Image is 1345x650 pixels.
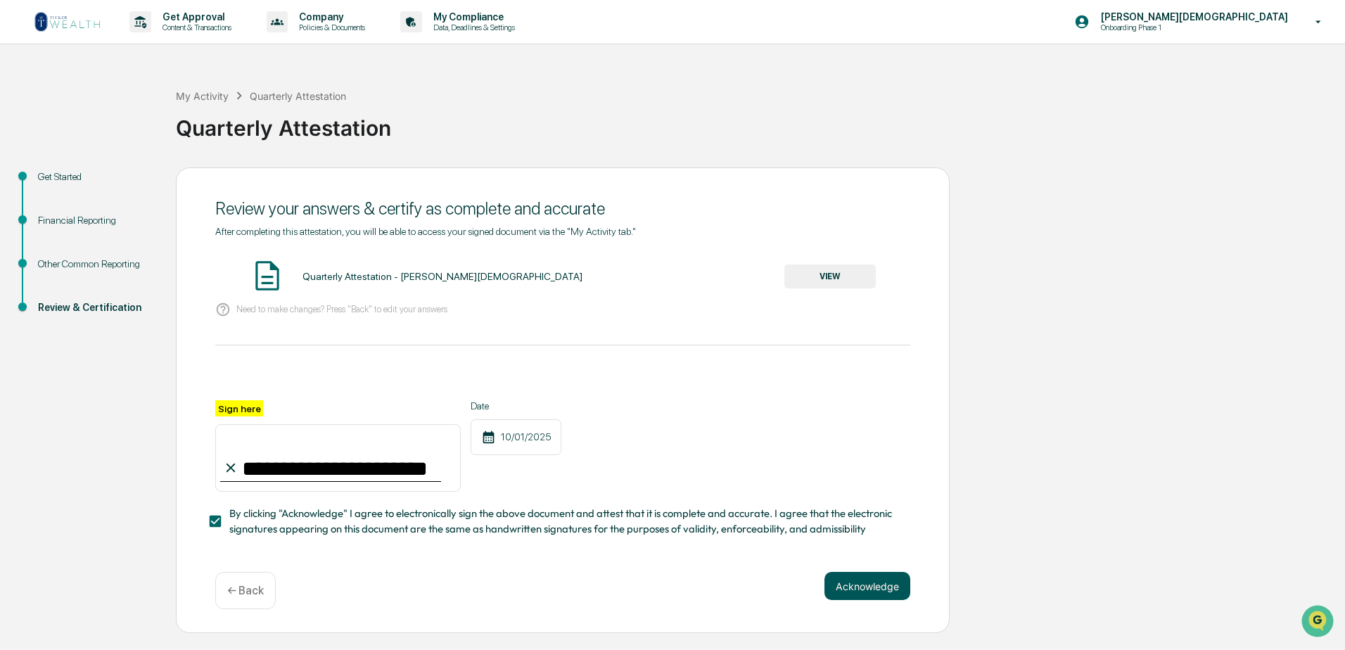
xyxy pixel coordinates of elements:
[38,257,153,272] div: Other Common Reporting
[215,400,263,416] label: Sign here
[151,11,238,23] p: Get Approval
[28,177,91,191] span: Preclearance
[38,170,153,184] div: Get Started
[1300,604,1338,642] iframe: Open customer support
[236,304,447,314] p: Need to make changes? Press "Back" to edit your answers
[239,112,256,129] button: Start new chat
[422,11,522,23] p: My Compliance
[215,226,636,237] span: After completing this attestation, you will be able to access your signed document via the "My Ac...
[176,90,229,102] div: My Activity
[14,30,256,52] p: How can we help?
[28,204,89,218] span: Data Lookup
[471,419,561,455] div: 10/01/2025
[824,572,910,600] button: Acknowledge
[1090,11,1295,23] p: [PERSON_NAME][DEMOGRAPHIC_DATA]
[48,122,178,133] div: We're available if you need us!
[1090,23,1228,32] p: Onboarding Phase 1
[34,11,101,33] img: logo
[784,265,876,288] button: VIEW
[14,205,25,217] div: 🔎
[102,179,113,190] div: 🗄️
[99,238,170,249] a: Powered byPylon
[14,108,39,133] img: 1746055101610-c473b297-6a78-478c-a979-82029cc54cd1
[38,213,153,228] div: Financial Reporting
[116,177,174,191] span: Attestations
[176,104,1338,141] div: Quarterly Attestation
[140,238,170,249] span: Pylon
[215,198,910,219] div: Review your answers & certify as complete and accurate
[288,23,372,32] p: Policies & Documents
[48,108,231,122] div: Start new chat
[38,300,153,315] div: Review & Certification
[96,172,180,197] a: 🗄️Attestations
[227,584,264,597] p: ← Back
[8,198,94,224] a: 🔎Data Lookup
[288,11,372,23] p: Company
[8,172,96,197] a: 🖐️Preclearance
[229,506,899,537] span: By clicking "Acknowledge" I agree to electronically sign the above document and attest that it is...
[471,400,561,412] label: Date
[250,258,285,293] img: Document Icon
[250,90,346,102] div: Quarterly Attestation
[302,271,582,282] div: Quarterly Attestation - [PERSON_NAME][DEMOGRAPHIC_DATA]
[151,23,238,32] p: Content & Transactions
[422,23,522,32] p: Data, Deadlines & Settings
[14,179,25,190] div: 🖐️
